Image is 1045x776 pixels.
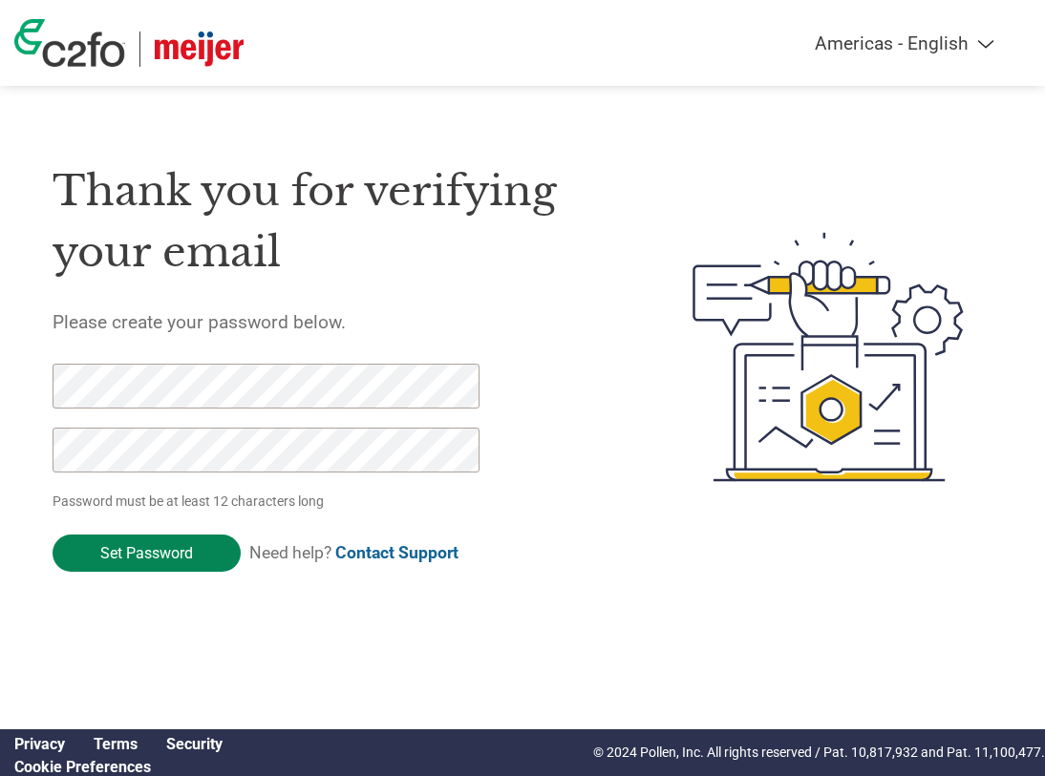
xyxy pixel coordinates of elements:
[53,492,481,512] p: Password must be at least 12 characters long
[664,133,993,581] img: create-password
[335,543,459,562] a: Contact Support
[94,735,138,753] a: Terms
[249,543,459,562] span: Need help?
[166,735,223,753] a: Security
[14,758,151,776] a: Cookie Preferences, opens a dedicated popup modal window
[14,735,65,753] a: Privacy
[593,743,1045,763] p: © 2024 Pollen, Inc. All rights reserved / Pat. 10,817,932 and Pat. 11,100,477.
[53,311,617,333] h5: Please create your password below.
[155,31,244,67] img: Meijer
[53,535,241,572] input: Set Password
[14,19,125,67] img: c2fo logo
[53,160,617,283] h1: Thank you for verifying your email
